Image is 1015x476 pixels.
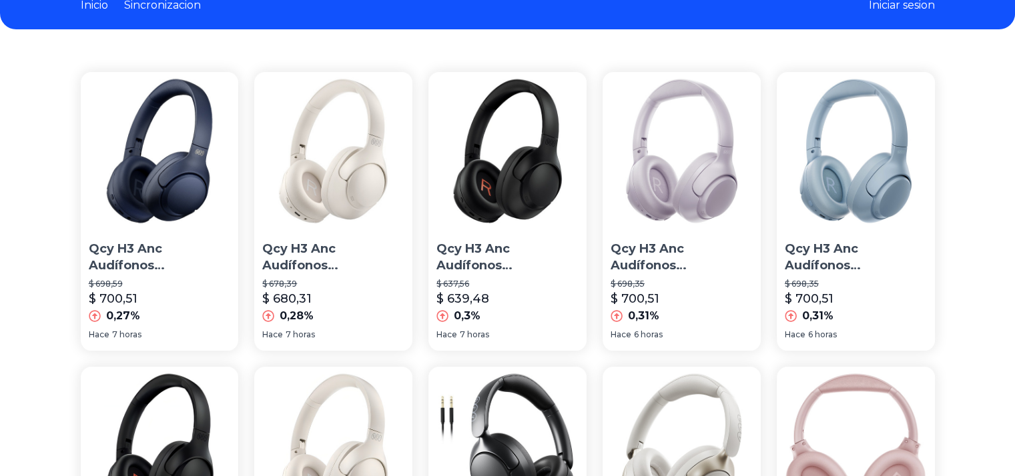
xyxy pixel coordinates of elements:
[611,289,659,308] p: $ 700,51
[262,241,404,274] p: Qcy H3 Anc Audífonos Inalámbricos Gamer Diadema Hi-res Wh
[611,279,753,289] p: $ 698,35
[81,72,239,230] img: Qcy H3 Anc Audífonos Inalámbricos Gamer Diadema Hi-res Na
[89,241,231,274] p: Qcy H3 Anc Audífonos Inalámbricos Gamer Diadema Hi-res Na
[808,329,837,340] span: 6 horas
[777,72,935,230] img: Qcy H3 Anc Audífonos Inalámbricos Gamer Diadema Hi-res Lb
[785,279,927,289] p: $ 698,35
[286,329,315,340] span: 7 horas
[603,72,761,230] img: Qcy H3 Anc Audífonos Inalámbricos Gamer Diadema Hi-res Lp
[106,308,140,324] p: 0,27%
[436,289,489,308] p: $ 639,48
[785,241,927,274] p: Qcy H3 Anc Audífonos Inalámbricos Gamer Diadema Hi-res Lb
[628,308,659,324] p: 0,31%
[89,329,109,340] span: Hace
[254,72,412,351] a: Qcy H3 Anc Audífonos Inalámbricos Gamer Diadema Hi-res WhQcy H3 Anc Audífonos Inalámbricos Gamer ...
[428,72,587,230] img: Qcy H3 Anc Audífonos Inalámbricos Gamer Diadema Hi-res Bk
[89,289,137,308] p: $ 700,51
[81,72,239,351] a: Qcy H3 Anc Audífonos Inalámbricos Gamer Diadema Hi-res NaQcy H3 Anc Audífonos Inalámbricos Gamer ...
[603,72,761,351] a: Qcy H3 Anc Audífonos Inalámbricos Gamer Diadema Hi-res LpQcy H3 Anc Audífonos Inalámbricos Gamer ...
[785,289,833,308] p: $ 700,51
[254,72,412,230] img: Qcy H3 Anc Audífonos Inalámbricos Gamer Diadema Hi-res Wh
[428,72,587,351] a: Qcy H3 Anc Audífonos Inalámbricos Gamer Diadema Hi-res BkQcy H3 Anc Audífonos Inalámbricos Gamer ...
[112,329,141,340] span: 7 horas
[262,329,283,340] span: Hace
[436,329,457,340] span: Hace
[460,329,489,340] span: 7 horas
[611,329,631,340] span: Hace
[785,329,805,340] span: Hace
[280,308,314,324] p: 0,28%
[436,279,579,289] p: $ 637,56
[454,308,480,324] p: 0,3%
[634,329,663,340] span: 6 horas
[262,289,312,308] p: $ 680,31
[777,72,935,351] a: Qcy H3 Anc Audífonos Inalámbricos Gamer Diadema Hi-res LbQcy H3 Anc Audífonos Inalámbricos Gamer ...
[89,279,231,289] p: $ 698,59
[262,279,404,289] p: $ 678,39
[436,241,579,274] p: Qcy H3 Anc Audífonos Inalámbricos Gamer Diadema Hi-res Bk
[611,241,753,274] p: Qcy H3 Anc Audífonos Inalámbricos Gamer Diadema Hi-res Lp
[802,308,833,324] p: 0,31%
